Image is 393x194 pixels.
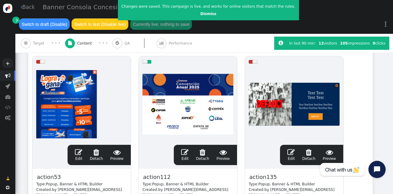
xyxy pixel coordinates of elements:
span:  [68,41,72,45]
div: Type: [36,181,127,187]
span:  [287,148,295,156]
a:  QA [112,34,157,53]
button: Switch to test (Disable live) [72,18,128,30]
span: Popup, Banner & HTML Builder [46,182,103,186]
span:  [6,186,10,189]
span: clicks [373,41,385,46]
div: · · · [52,40,60,47]
span:  [6,176,10,181]
button: Currently live: nothing to save [130,18,192,30]
span:  [323,148,336,156]
a: Detach [196,148,209,161]
span: impressions [340,41,370,46]
span:  [24,41,28,45]
span:  [75,148,82,156]
a: Edit [287,148,295,161]
span:  [16,18,18,23]
span: action135 [249,172,278,181]
span: action53 [36,172,61,181]
span: Detach [90,148,103,161]
div: Type: [249,181,340,187]
a: Edit [181,148,189,161]
span:  [115,41,119,45]
span:  [5,115,10,120]
a: Dismiss [200,12,216,16]
span:  [5,105,10,110]
span:  [5,83,10,89]
span: QA [125,41,132,46]
a:  Performance [157,34,204,53]
div: Type: [142,181,233,187]
img: logo-icon.svg [3,4,12,13]
a:  Target · · · [21,34,65,53]
span:  [196,148,209,156]
a:  [2,174,13,183]
a: Preview [110,148,123,161]
div: · · · [99,40,108,47]
a: Detach [302,148,315,161]
button: Switch to draft (Disable) [19,18,70,30]
span: Preview [216,148,230,161]
span: Detach [302,148,315,161]
span:  [181,148,189,156]
span:  [5,94,10,99]
a: + [3,59,12,68]
b: 0 [373,41,375,46]
span:  [90,148,103,156]
a: Preview [323,148,336,161]
div: In last 90 min: [289,41,317,46]
span: Popup, Banner & HTML Builder [259,182,315,186]
span: Performance [169,41,194,46]
span: Target [33,41,46,46]
a:  Content · · · [65,34,112,53]
b: 105 [340,41,348,46]
span: Preview [110,148,123,161]
span: Preview [323,148,336,161]
a: Detach [90,148,103,161]
span: action112 [142,172,171,181]
div: visitors [317,41,339,46]
span:  [159,41,164,45]
span:  [216,148,230,156]
a: ⋮ [378,15,393,33]
span:  [21,5,22,10]
span:  [5,73,10,78]
b: 12 [319,41,324,46]
span:  [110,148,123,156]
span: Banner Consola Concesionarios [43,3,140,11]
a: Edit [75,148,82,161]
a:  [12,17,20,24]
span: Popup, Banner & HTML Builder [152,182,209,186]
span:  [302,148,315,156]
span:  [278,40,283,46]
span: Detach [196,148,209,161]
a: Back [21,3,35,11]
a: Preview [216,148,230,161]
span: Content [77,41,94,46]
